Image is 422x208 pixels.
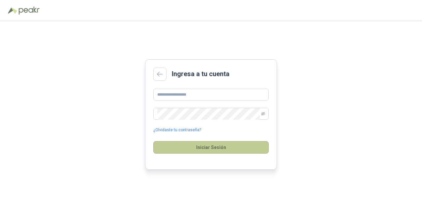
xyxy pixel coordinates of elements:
img: Peakr [18,7,40,15]
img: Logo [8,7,17,14]
a: ¿Olvidaste tu contraseña? [153,127,201,133]
span: eye-invisible [261,112,265,116]
h2: Ingresa a tu cuenta [172,69,229,79]
button: Iniciar Sesión [153,141,269,154]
